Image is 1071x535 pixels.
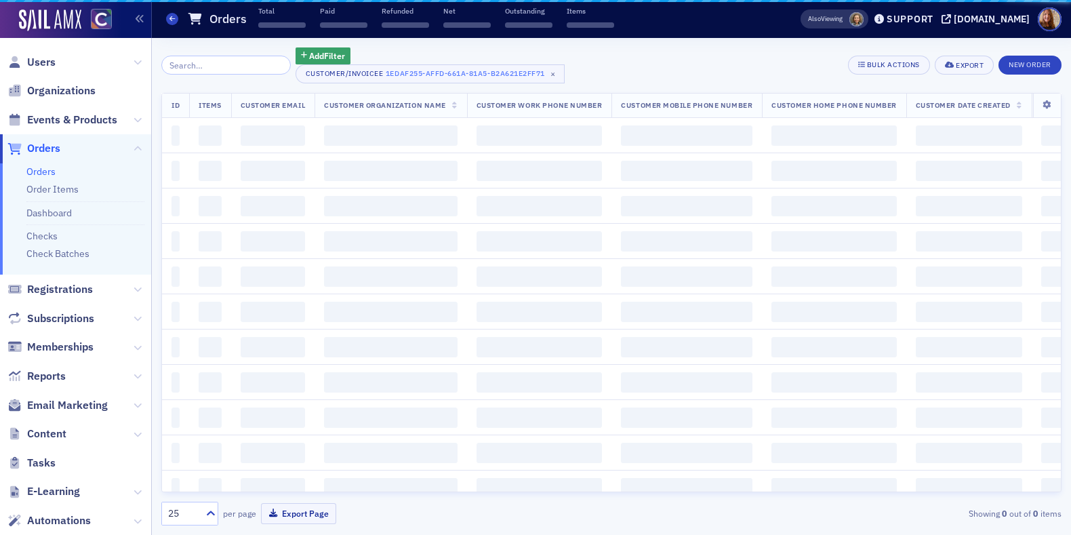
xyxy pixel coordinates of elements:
[916,408,1022,428] span: ‌
[27,484,80,499] span: E-Learning
[27,55,56,70] span: Users
[621,372,752,393] span: ‌
[935,56,994,75] button: Export
[241,478,305,498] span: ‌
[621,231,752,252] span: ‌
[916,125,1022,146] span: ‌
[296,47,351,64] button: AddFilter
[171,161,180,181] span: ‌
[241,161,305,181] span: ‌
[771,100,897,110] span: Customer Home Phone Number
[27,282,93,297] span: Registrations
[258,6,306,16] p: Total
[916,372,1022,393] span: ‌
[808,14,843,24] span: Viewing
[27,340,94,355] span: Memberships
[7,311,94,326] a: Subscriptions
[954,13,1030,25] div: [DOMAIN_NAME]
[171,231,180,252] span: ‌
[771,266,897,287] span: ‌
[771,478,897,498] span: ‌
[199,196,222,216] span: ‌
[808,14,821,23] div: Also
[771,231,897,252] span: ‌
[171,302,180,322] span: ‌
[916,443,1022,463] span: ‌
[209,11,247,27] h1: Orders
[7,513,91,528] a: Automations
[621,161,752,181] span: ‌
[309,49,345,62] span: Add Filter
[241,337,305,357] span: ‌
[621,337,752,357] span: ‌
[171,372,180,393] span: ‌
[382,22,429,28] span: ‌
[7,282,93,297] a: Registrations
[1031,507,1040,519] strong: 0
[324,408,458,428] span: ‌
[324,337,458,357] span: ‌
[223,507,256,519] label: per page
[171,125,180,146] span: ‌
[771,125,897,146] span: ‌
[771,408,897,428] span: ‌
[477,196,603,216] span: ‌
[771,302,897,322] span: ‌
[621,266,752,287] span: ‌
[505,22,552,28] span: ‌
[547,68,559,80] span: ×
[942,14,1034,24] button: [DOMAIN_NAME]
[916,196,1022,216] span: ‌
[19,9,81,31] img: SailAMX
[199,161,222,181] span: ‌
[324,196,458,216] span: ‌
[27,398,108,413] span: Email Marketing
[168,507,198,521] div: 25
[241,196,305,216] span: ‌
[171,337,180,357] span: ‌
[199,100,222,110] span: Items
[621,125,752,146] span: ‌
[7,427,66,441] a: Content
[621,196,752,216] span: ‌
[7,484,80,499] a: E-Learning
[567,22,614,28] span: ‌
[241,266,305,287] span: ‌
[621,408,752,428] span: ‌
[916,266,1022,287] span: ‌
[324,302,458,322] span: ‌
[26,165,56,178] a: Orders
[956,62,984,69] div: Export
[849,12,864,26] span: Lindsay Moore
[199,408,222,428] span: ‌
[324,478,458,498] span: ‌
[7,55,56,70] a: Users
[477,231,603,252] span: ‌
[27,311,94,326] span: Subscriptions
[199,302,222,322] span: ‌
[241,443,305,463] span: ‌
[161,56,291,75] input: Search…
[771,443,897,463] span: ‌
[199,125,222,146] span: ‌
[771,507,1062,519] div: Showing out of items
[199,478,222,498] span: ‌
[887,13,933,25] div: Support
[320,6,367,16] p: Paid
[324,372,458,393] span: ‌
[26,230,58,242] a: Checks
[26,207,72,219] a: Dashboard
[27,456,56,471] span: Tasks
[81,9,112,32] a: View Homepage
[7,398,108,413] a: Email Marketing
[27,369,66,384] span: Reports
[477,125,603,146] span: ‌
[477,302,603,322] span: ‌
[27,141,60,156] span: Orders
[916,161,1022,181] span: ‌
[443,22,491,28] span: ‌
[171,443,180,463] span: ‌
[171,478,180,498] span: ‌
[241,100,305,110] span: Customer Email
